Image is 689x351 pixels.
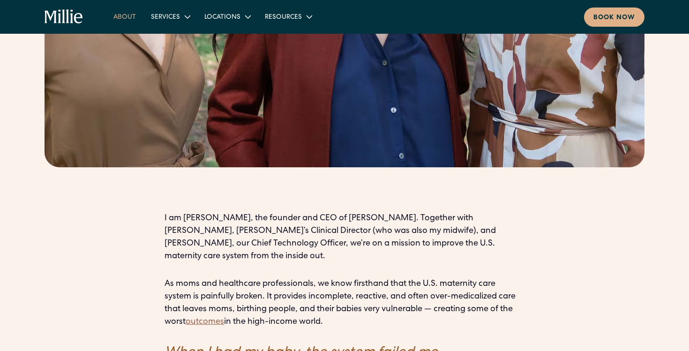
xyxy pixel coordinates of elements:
div: Resources [257,9,319,24]
a: Book now [584,7,644,27]
div: Services [143,9,197,24]
div: Locations [204,13,240,22]
a: outcomes [186,318,224,326]
div: Locations [197,9,257,24]
a: home [45,9,83,24]
a: About [106,9,143,24]
div: Resources [265,13,302,22]
div: Services [151,13,180,22]
p: I am [PERSON_NAME], the founder and CEO of [PERSON_NAME]. Together with [PERSON_NAME], [PERSON_NA... [165,212,524,263]
div: Book now [593,13,635,23]
p: As moms and healthcare professionals, we know firsthand that the U.S. maternity care system is pa... [165,278,524,329]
